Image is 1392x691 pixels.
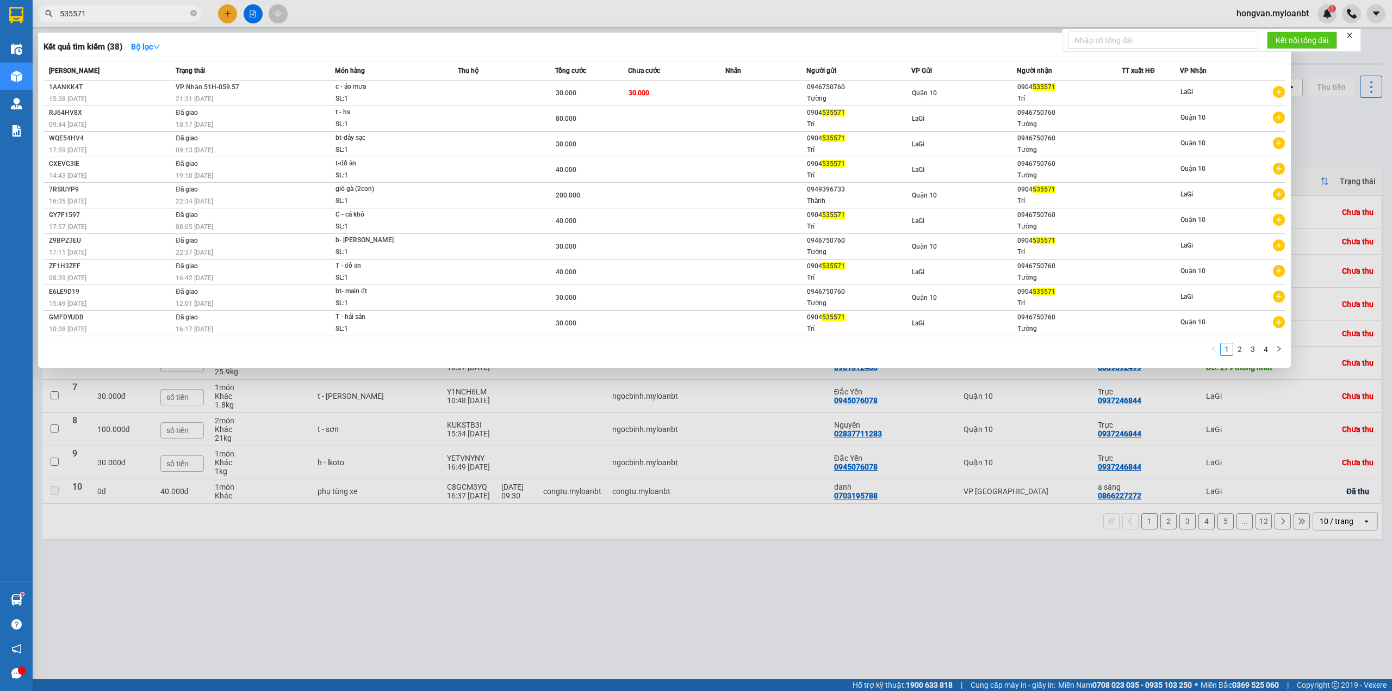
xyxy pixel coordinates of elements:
[1247,343,1259,355] a: 3
[807,261,911,272] div: 0904
[176,313,198,321] span: Đã giao
[122,38,169,55] button: Bộ lọcdown
[911,67,932,75] span: VP Gửi
[176,121,213,128] span: 18:17 [DATE]
[822,109,845,116] span: 535571
[176,95,213,103] span: 21:31 [DATE]
[1180,139,1205,147] span: Quận 10
[1017,67,1052,75] span: Người nhận
[556,268,576,276] span: 40.000
[1033,237,1055,244] span: 535571
[1180,318,1205,326] span: Quận 10
[807,184,911,195] div: 0949396733
[556,166,576,174] span: 40.000
[1272,343,1285,356] button: right
[555,67,586,75] span: Tổng cước
[335,311,417,323] div: T - hải sản
[9,7,23,23] img: logo-vxr
[49,67,100,75] span: [PERSON_NAME]
[1017,184,1122,195] div: 0904
[49,325,86,333] span: 10:38 [DATE]
[49,133,172,144] div: WQE54HV4
[49,249,86,256] span: 17:11 [DATE]
[807,298,911,309] div: Tường
[556,89,576,97] span: 30.000
[335,323,417,335] div: SL: 1
[1221,343,1233,355] a: 1
[335,235,417,246] div: b- [PERSON_NAME]
[49,209,172,221] div: GY7F1597
[912,89,937,97] span: Quận 10
[11,594,22,606] img: warehouse-icon
[1220,343,1233,356] li: 1
[1017,221,1122,232] div: Tường
[912,217,924,225] span: LaGi
[176,274,213,282] span: 16:42 [DATE]
[1017,133,1122,144] div: 0946750760
[1273,316,1285,328] span: plus-circle
[1017,235,1122,246] div: 0904
[822,313,845,321] span: 535571
[335,183,417,195] div: giỏ gà (2con)
[822,134,845,142] span: 535571
[1033,186,1055,193] span: 535571
[335,158,417,170] div: t-đồ ăn
[335,67,365,75] span: Món hàng
[1180,67,1207,75] span: VP Nhận
[176,160,198,168] span: Đã giao
[49,158,172,170] div: CXEVG3IE
[1017,246,1122,258] div: Trí
[335,246,417,258] div: SL: 1
[1017,119,1122,130] div: Tường
[1017,286,1122,298] div: 0904
[60,8,188,20] input: Tìm tên, số ĐT hoặc mã đơn
[11,98,22,109] img: warehouse-icon
[335,195,417,207] div: SL: 1
[556,140,576,148] span: 30.000
[807,158,911,170] div: 0904
[822,262,845,270] span: 535571
[458,67,478,75] span: Thu hộ
[807,144,911,156] div: Trí
[1246,343,1259,356] li: 3
[49,274,86,282] span: 08:39 [DATE]
[912,319,924,327] span: LaGi
[1180,242,1193,249] span: LaGi
[1017,323,1122,335] div: Tường
[335,132,417,144] div: bt-dây sạc
[176,237,198,244] span: Đã giao
[1273,188,1285,200] span: plus-circle
[11,71,22,82] img: warehouse-icon
[21,593,24,596] sup: 1
[1276,34,1328,46] span: Kết nối tổng đài
[1180,190,1193,198] span: LaGi
[335,272,417,284] div: SL: 1
[556,115,576,122] span: 80.000
[335,260,417,272] div: T - đổ ăn
[1122,67,1155,75] span: TT xuất HĐ
[1180,88,1193,96] span: LaGi
[176,223,213,231] span: 08:05 [DATE]
[49,223,86,231] span: 17:57 [DATE]
[1272,343,1285,356] li: Next Page
[1273,112,1285,124] span: plus-circle
[176,67,205,75] span: Trạng thái
[49,107,172,119] div: RJ64HV8X
[807,221,911,232] div: Trí
[176,134,198,142] span: Đã giao
[1273,265,1285,277] span: plus-circle
[1180,293,1193,300] span: LaGi
[176,172,213,180] span: 19:10 [DATE]
[49,261,172,272] div: ZF1H3ZFF
[1267,32,1337,49] button: Kết nối tổng đài
[1210,346,1217,352] span: left
[1017,82,1122,93] div: 0904
[190,10,197,16] span: close-circle
[176,262,198,270] span: Đã giao
[807,195,911,207] div: Thành
[1017,298,1122,309] div: Trí
[1259,343,1272,356] li: 4
[1207,343,1220,356] li: Previous Page
[912,268,924,276] span: LaGi
[49,198,86,205] span: 16:35 [DATE]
